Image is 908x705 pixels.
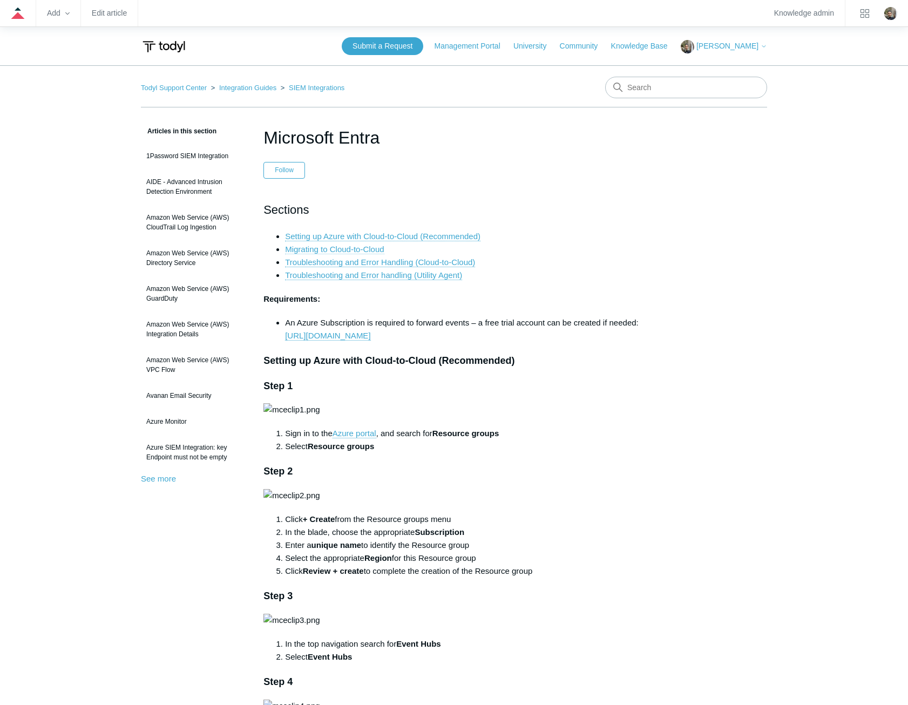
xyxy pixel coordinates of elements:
[605,77,767,98] input: Search
[285,638,645,650] li: In the top navigation search for
[333,429,376,438] a: Azure portal
[47,10,70,16] zd-hc-trigger: Add
[285,331,370,341] a: [URL][DOMAIN_NAME]
[289,84,344,92] a: SIEM Integrations
[141,207,247,238] a: Amazon Web Service (AWS) CloudTrail Log Ingestion
[435,40,511,52] a: Management Portal
[141,127,216,135] span: Articles in this section
[141,84,209,92] li: Todyl Support Center
[263,125,645,151] h1: Microsoft Entra
[285,427,645,440] li: Sign in to the , and search for
[308,442,374,451] strong: Resource groups
[285,316,645,342] li: An Azure Subscription is required to forward events – a free trial account can be created if needed:
[141,146,247,166] a: 1Password SIEM Integration
[681,40,767,53] button: [PERSON_NAME]
[303,514,335,524] strong: + Create
[263,162,305,178] button: Follow Article
[263,200,645,219] h2: Sections
[285,513,645,526] li: Click from the Resource groups menu
[342,37,423,55] a: Submit a Request
[141,385,247,406] a: Avanan Email Security
[415,527,464,537] strong: Subscription
[311,540,362,550] strong: unique name
[263,464,645,479] h3: Step 2
[263,378,645,394] h3: Step 1
[696,42,758,50] span: [PERSON_NAME]
[364,553,392,562] strong: Region
[303,566,364,575] strong: Review + create
[141,411,247,432] a: Azure Monitor
[141,437,247,467] a: Azure SIEM Integration: key Endpoint must not be empty
[285,539,645,552] li: Enter a to identify the Resource group
[279,84,345,92] li: SIEM Integrations
[141,314,247,344] a: Amazon Web Service (AWS) Integration Details
[219,84,276,92] a: Integration Guides
[884,7,897,20] zd-hc-trigger: Click your profile icon to open the profile menu
[141,474,176,483] a: See more
[432,429,499,438] strong: Resource groups
[513,40,557,52] a: University
[263,588,645,604] h3: Step 3
[141,279,247,309] a: Amazon Web Service (AWS) GuardDuty
[285,257,475,267] a: Troubleshooting and Error Handling (Cloud-to-Cloud)
[141,84,207,92] a: Todyl Support Center
[611,40,679,52] a: Knowledge Base
[285,526,645,539] li: In the blade, choose the appropriate
[92,10,127,16] a: Edit article
[141,243,247,273] a: Amazon Web Service (AWS) Directory Service
[141,172,247,202] a: AIDE - Advanced Intrusion Detection Environment
[141,350,247,380] a: Amazon Web Service (AWS) VPC Flow
[263,614,320,627] img: mceclip3.png
[263,489,320,502] img: mceclip2.png
[263,403,320,416] img: mceclip1.png
[285,440,645,453] li: Select
[263,674,645,690] h3: Step 4
[285,552,645,565] li: Select the appropriate for this Resource group
[209,84,279,92] li: Integration Guides
[774,10,834,16] a: Knowledge admin
[884,7,897,20] img: user avatar
[560,40,609,52] a: Community
[285,565,645,578] li: Click to complete the creation of the Resource group
[263,353,645,369] h3: Setting up Azure with Cloud-to-Cloud (Recommended)
[141,37,187,57] img: Todyl Support Center Help Center home page
[285,232,480,241] a: Setting up Azure with Cloud-to-Cloud (Recommended)
[285,245,384,254] a: Migrating to Cloud-to-Cloud
[396,639,441,648] strong: Event Hubs
[285,270,462,280] a: Troubleshooting and Error handling (Utility Agent)
[263,294,320,303] strong: Requirements:
[285,650,645,663] li: Select
[308,652,353,661] strong: Event Hubs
